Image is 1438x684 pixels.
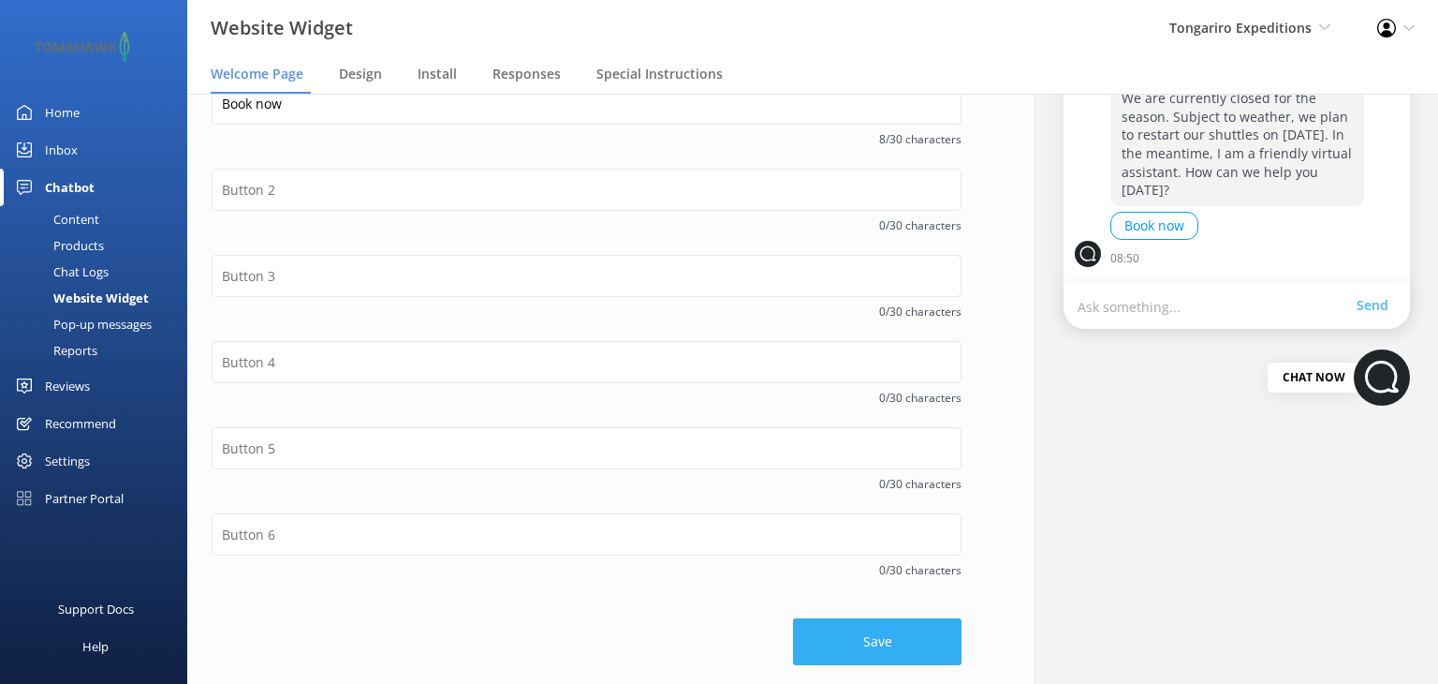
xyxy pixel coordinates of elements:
[1078,297,1357,315] p: Ask something...
[11,232,104,259] div: Products
[45,405,116,442] div: Recommend
[1268,363,1360,393] div: Chat now
[28,32,136,63] img: 2-1647550015.png
[11,337,97,364] div: Reports
[11,232,187,259] a: Products
[11,259,187,285] a: Chat Logs
[339,65,382,83] span: Design
[212,82,961,125] input: Button 1
[212,255,961,297] input: Button 3
[11,311,152,337] div: Pop-up messages
[58,590,134,628] div: Support Docs
[1357,295,1396,316] a: Send
[212,389,961,407] span: 0/30 characters
[45,131,78,169] div: Inbox
[11,337,187,364] a: Reports
[212,216,961,234] span: 0/30 characters
[45,442,90,480] div: Settings
[492,65,561,83] span: Responses
[11,206,187,232] a: Content
[793,618,961,665] button: Save
[212,130,961,148] span: 8/30 characters
[211,13,353,43] h3: Website Widget
[1169,19,1312,37] span: Tongariro Expeditions
[1110,212,1198,240] button: Book now
[211,65,303,83] span: Welcome Page
[82,628,109,665] div: Help
[11,285,149,311] div: Website Widget
[1110,249,1139,267] p: 08:50
[1110,65,1364,206] p: Kia ora from Tongariro Expeditions. We are currently closed for the season. Subject to weather, w...
[45,480,124,517] div: Partner Portal
[212,303,961,320] span: 0/30 characters
[45,169,95,206] div: Chatbot
[212,561,961,579] span: 0/30 characters
[596,65,723,83] span: Special Instructions
[45,367,90,405] div: Reviews
[212,475,961,493] span: 0/30 characters
[11,206,99,232] div: Content
[45,94,80,131] div: Home
[11,311,187,337] a: Pop-up messages
[11,285,187,311] a: Website Widget
[212,341,961,383] input: Button 4
[212,169,961,211] input: Button 2
[11,259,109,285] div: Chat Logs
[212,427,961,469] input: Button 5
[212,513,961,556] input: Button 6
[418,65,457,83] span: Install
